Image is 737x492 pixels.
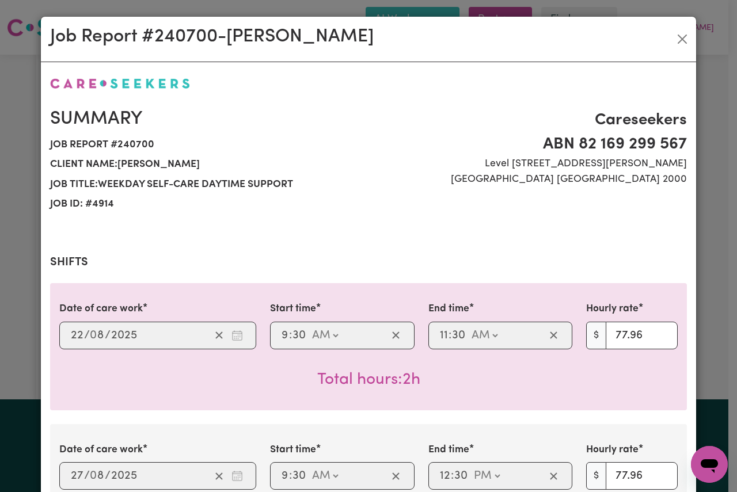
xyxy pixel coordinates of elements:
input: -- [90,467,105,485]
span: $ [586,462,606,490]
span: 0 [90,470,97,482]
span: Level [STREET_ADDRESS][PERSON_NAME] [375,157,687,171]
iframe: Button to launch messaging window [691,446,728,483]
h2: Job Report # 240700 - [PERSON_NAME] [50,26,374,48]
input: -- [90,327,105,344]
input: ---- [111,467,138,485]
h2: Shifts [50,255,687,269]
input: ---- [111,327,138,344]
input: -- [451,327,466,344]
span: : [449,329,451,342]
label: Start time [270,302,316,316]
h2: Summary [50,108,362,130]
span: Client name: [PERSON_NAME] [50,155,362,174]
span: : [451,470,454,482]
span: / [105,329,111,342]
span: Total hours worked: 2 hours [317,372,420,388]
span: Careseekers [375,108,687,132]
input: -- [454,467,468,485]
label: End time [428,302,469,316]
button: Enter the date of care work [228,467,246,485]
span: / [84,470,90,482]
span: : [289,329,292,342]
input: -- [281,327,289,344]
button: Clear date [210,327,228,344]
label: Date of care work [59,443,143,457]
input: -- [70,327,84,344]
label: Hourly rate [586,443,639,457]
input: -- [70,467,84,485]
label: Start time [270,443,316,457]
label: Date of care work [59,302,143,316]
span: / [84,329,90,342]
button: Close [673,30,692,48]
button: Enter the date of care work [228,327,246,344]
span: [GEOGRAPHIC_DATA] [GEOGRAPHIC_DATA] 2000 [375,172,687,187]
span: / [105,470,111,482]
span: Job title: Weekday self-care daytime support [50,175,362,194]
input: -- [439,467,451,485]
input: -- [439,327,449,344]
input: -- [281,467,289,485]
img: Careseekers logo [50,78,190,89]
label: Hourly rate [586,302,639,316]
span: Job ID: # 4914 [50,194,362,214]
label: End time [428,443,469,457]
span: 0 [90,330,97,341]
input: -- [292,327,306,344]
button: Clear date [210,467,228,485]
span: $ [586,322,606,349]
span: : [289,470,292,482]
span: ABN 82 169 299 567 [375,132,687,157]
input: -- [292,467,306,485]
span: Job report # 240700 [50,135,362,155]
